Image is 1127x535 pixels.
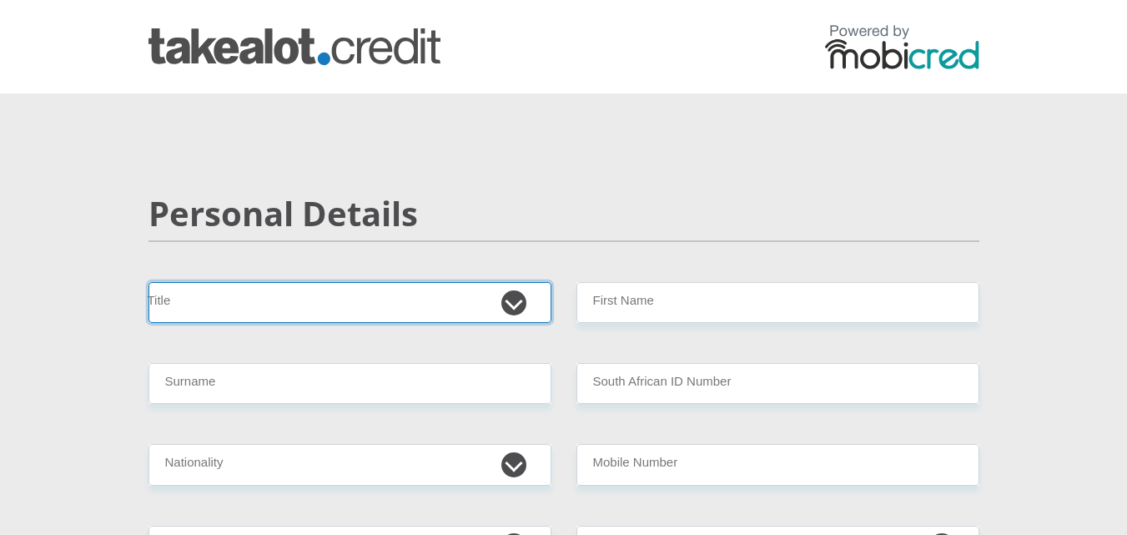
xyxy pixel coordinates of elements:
[576,444,979,485] input: Contact Number
[576,363,979,404] input: ID Number
[148,363,551,404] input: Surname
[825,24,979,69] img: powered by mobicred logo
[148,194,979,234] h2: Personal Details
[576,282,979,323] input: First Name
[148,28,440,65] img: takealot_credit logo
